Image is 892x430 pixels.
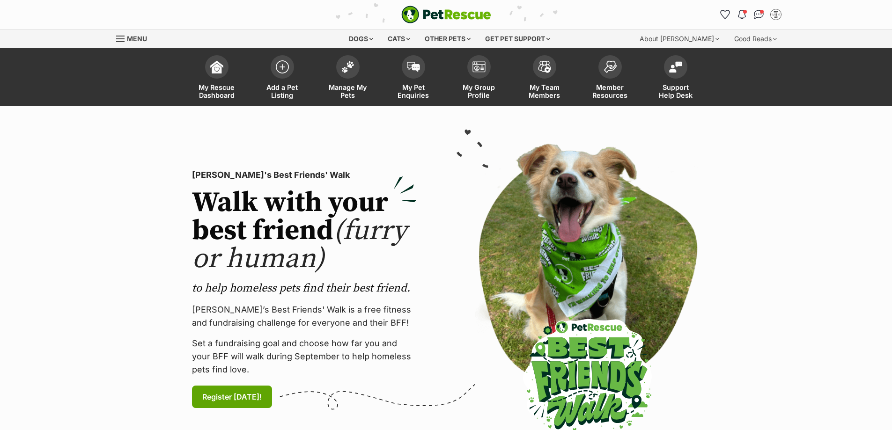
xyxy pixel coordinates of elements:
[184,51,250,106] a: My Rescue Dashboard
[458,83,500,99] span: My Group Profile
[127,35,147,43] span: Menu
[116,29,154,46] a: Menu
[196,83,238,99] span: My Rescue Dashboard
[261,83,303,99] span: Add a Pet Listing
[604,60,617,73] img: member-resources-icon-8e73f808a243e03378d46382f2149f9095a855e16c252ad45f914b54edf8863c.svg
[192,303,417,329] p: [PERSON_NAME]’s Best Friends' Walk is a free fitness and fundraising challenge for everyone and t...
[512,51,577,106] a: My Team Members
[192,213,407,277] span: (furry or human)
[633,29,726,48] div: About [PERSON_NAME]
[250,51,315,106] a: Add a Pet Listing
[728,29,783,48] div: Good Reads
[768,7,783,22] button: My account
[192,386,272,408] a: Register [DATE]!
[479,29,557,48] div: Get pet support
[446,51,512,106] a: My Group Profile
[538,61,551,73] img: team-members-icon-5396bd8760b3fe7c0b43da4ab00e1e3bb1a5d9ba89233759b79545d2d3fc5d0d.svg
[643,51,708,106] a: Support Help Desk
[202,391,262,402] span: Register [DATE]!
[192,281,417,296] p: to help homeless pets find their best friend.
[472,61,486,73] img: group-profile-icon-3fa3cf56718a62981997c0bc7e787c4b2cf8bcc04b72c1350f741eb67cf2f40e.svg
[315,51,381,106] a: Manage My Pets
[327,83,369,99] span: Manage My Pets
[418,29,477,48] div: Other pets
[718,7,733,22] a: Favourites
[718,7,783,22] ul: Account quick links
[342,29,380,48] div: Dogs
[589,83,631,99] span: Member Resources
[735,7,750,22] button: Notifications
[210,60,223,73] img: dashboard-icon-eb2f2d2d3e046f16d808141f083e7271f6b2e854fb5c12c21221c1fb7104beca.svg
[381,29,417,48] div: Cats
[381,51,446,106] a: My Pet Enquiries
[401,6,491,23] a: PetRescue
[401,6,491,23] img: logo-e224e6f780fb5917bec1dbf3a21bbac754714ae5b6737aabdf751b685950b380.svg
[523,83,566,99] span: My Team Members
[192,337,417,376] p: Set a fundraising goal and choose how far you and your BFF will walk during September to help hom...
[577,51,643,106] a: Member Resources
[392,83,435,99] span: My Pet Enquiries
[655,83,697,99] span: Support Help Desk
[407,62,420,72] img: pet-enquiries-icon-7e3ad2cf08bfb03b45e93fb7055b45f3efa6380592205ae92323e6603595dc1f.svg
[669,61,682,73] img: help-desk-icon-fdf02630f3aa405de69fd3d07c3f3aa587a6932b1a1747fa1d2bba05be0121f9.svg
[341,61,354,73] img: manage-my-pets-icon-02211641906a0b7f246fdf0571729dbe1e7629f14944591b6c1af311fb30b64b.svg
[192,168,417,182] p: [PERSON_NAME]'s Best Friends' Walk
[276,60,289,73] img: add-pet-listing-icon-0afa8454b4691262ce3f59096e99ab1cd57d4a30225e0717b998d2c9b9846f56.svg
[771,10,781,19] img: Sydney Dogs and Cats Home profile pic
[752,7,767,22] a: Conversations
[192,189,417,273] h2: Walk with your best friend
[738,10,745,19] img: notifications-46538b983faf8c2785f20acdc204bb7945ddae34d4c08c2a6579f10ce5e182be.svg
[754,10,764,19] img: chat-41dd97257d64d25036548639549fe6c8038ab92f7586957e7f3b1b290dea8141.svg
